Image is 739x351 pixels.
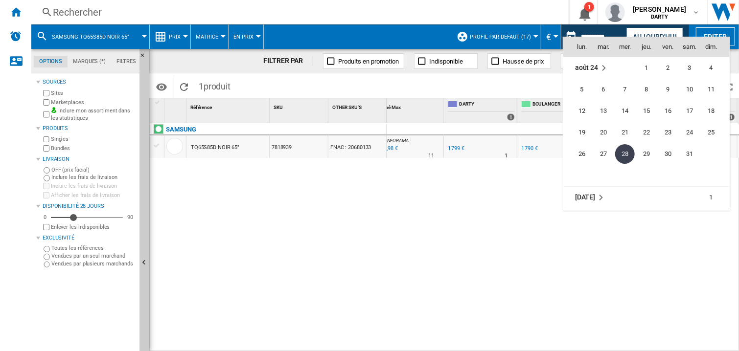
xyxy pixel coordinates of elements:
span: 10 [680,80,699,99]
th: lun. [563,37,593,57]
td: Thursday August 1 2024 [636,57,657,79]
td: Wednesday August 7 2024 [614,79,636,100]
td: Wednesday August 28 2024 [614,143,636,165]
td: Tuesday August 6 2024 [593,79,614,100]
th: mar. [593,37,614,57]
td: Thursday August 8 2024 [636,79,657,100]
td: August 2024 [563,57,636,79]
th: jeu. [636,37,657,57]
span: 14 [615,101,635,121]
td: Wednesday August 21 2024 [614,122,636,143]
span: 3 [680,58,699,78]
tr: Week 4 [563,122,730,143]
td: Saturday August 31 2024 [679,143,700,165]
td: Sunday September 1 2024 [700,187,730,209]
span: 21 [615,123,635,142]
span: 25 [701,123,721,142]
th: dim. [700,37,730,57]
span: 2 [658,58,678,78]
span: 8 [637,80,656,99]
th: sam. [679,37,700,57]
td: Saturday August 10 2024 [679,79,700,100]
tr: Week 1 [563,187,730,209]
span: 31 [680,144,699,164]
td: Friday August 30 2024 [657,143,679,165]
td: Monday August 26 2024 [563,143,593,165]
td: Friday August 16 2024 [657,100,679,122]
td: Monday August 5 2024 [563,79,593,100]
td: Saturday August 17 2024 [679,100,700,122]
td: Tuesday August 13 2024 [593,100,614,122]
span: 4 [701,58,721,78]
th: ven. [657,37,679,57]
span: [DATE] [575,194,595,201]
span: 5 [572,80,592,99]
td: Friday August 23 2024 [657,122,679,143]
span: 16 [658,101,678,121]
span: 1 [701,188,721,207]
span: 28 [615,144,635,164]
td: Monday August 12 2024 [563,100,593,122]
span: 17 [680,101,699,121]
span: 29 [637,144,656,164]
td: Friday August 2 2024 [657,57,679,79]
th: mer. [614,37,636,57]
span: août 24 [575,64,598,72]
td: Monday August 19 2024 [563,122,593,143]
td: Saturday August 24 2024 [679,122,700,143]
span: 22 [637,123,656,142]
td: Saturday August 3 2024 [679,57,700,79]
span: 13 [594,101,613,121]
tr: Week undefined [563,165,730,187]
span: 11 [701,80,721,99]
td: Sunday August 25 2024 [700,122,730,143]
td: Wednesday August 14 2024 [614,100,636,122]
td: Sunday August 4 2024 [700,57,730,79]
span: 7 [615,80,635,99]
span: 30 [658,144,678,164]
span: 6 [594,80,613,99]
span: 9 [658,80,678,99]
td: Sunday August 18 2024 [700,100,730,122]
span: 15 [637,101,656,121]
span: 26 [572,144,592,164]
td: Thursday August 22 2024 [636,122,657,143]
span: 19 [572,123,592,142]
span: 27 [594,144,613,164]
tr: Week 1 [563,57,730,79]
span: 24 [680,123,699,142]
tr: Week 5 [563,143,730,165]
td: Tuesday August 20 2024 [593,122,614,143]
span: 12 [572,101,592,121]
span: 23 [658,123,678,142]
td: Thursday August 29 2024 [636,143,657,165]
tr: Week 3 [563,100,730,122]
td: September 2024 [563,187,636,209]
td: Sunday August 11 2024 [700,79,730,100]
td: Thursday August 15 2024 [636,100,657,122]
span: 1 [637,58,656,78]
tr: Week 2 [563,79,730,100]
md-calendar: Calendar [563,37,730,210]
span: 18 [701,101,721,121]
td: Friday August 9 2024 [657,79,679,100]
td: Tuesday August 27 2024 [593,143,614,165]
span: 20 [594,123,613,142]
